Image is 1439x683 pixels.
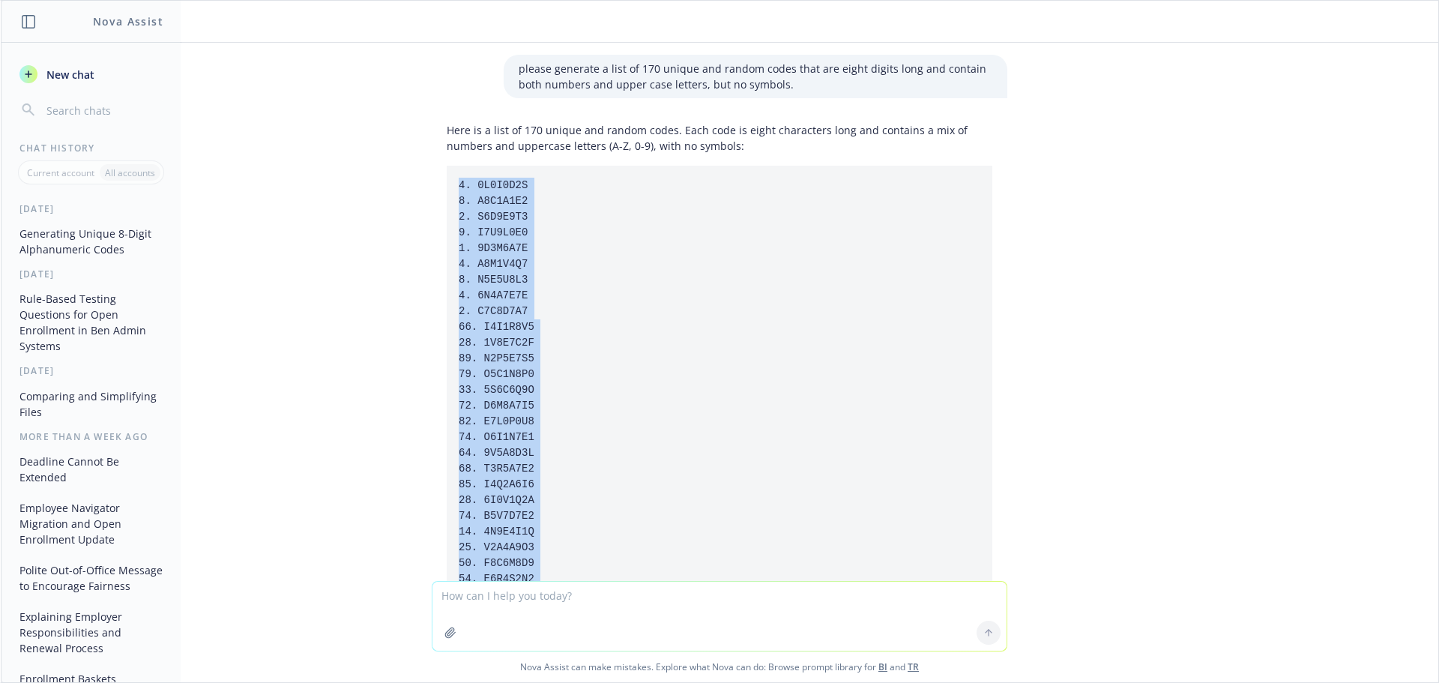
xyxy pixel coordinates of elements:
div: [DATE] [1,364,181,377]
p: Current account [27,166,94,179]
span: New chat [43,67,94,82]
p: Here is a list of 170 unique and random codes. Each code is eight characters long and contains a ... [447,122,992,154]
a: BI [878,661,887,673]
h1: Nova Assist [93,13,163,29]
button: Employee Navigator Migration and Open Enrollment Update [13,496,169,552]
button: Deadline Cannot Be Extended [13,449,169,490]
button: Comparing and Simplifying Files [13,384,169,424]
div: [DATE] [1,202,181,215]
input: Search chats [43,100,163,121]
button: Explaining Employer Responsibilities and Renewal Process [13,604,169,661]
p: All accounts [105,166,155,179]
div: Chat History [1,142,181,154]
span: Nova Assist can make mistakes. Explore what Nova can do: Browse prompt library for and [7,652,1432,682]
a: TR [908,661,919,673]
div: [DATE] [1,268,181,280]
button: Polite Out-of-Office Message to Encourage Fairness [13,558,169,598]
p: please generate a list of 170 unique and random codes that are eight digits long and contain both... [519,61,992,92]
button: Rule-Based Testing Questions for Open Enrollment in Ben Admin Systems [13,286,169,358]
button: Generating Unique 8-Digit Alphanumeric Codes [13,221,169,262]
button: New chat [13,61,169,88]
div: More than a week ago [1,430,181,443]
